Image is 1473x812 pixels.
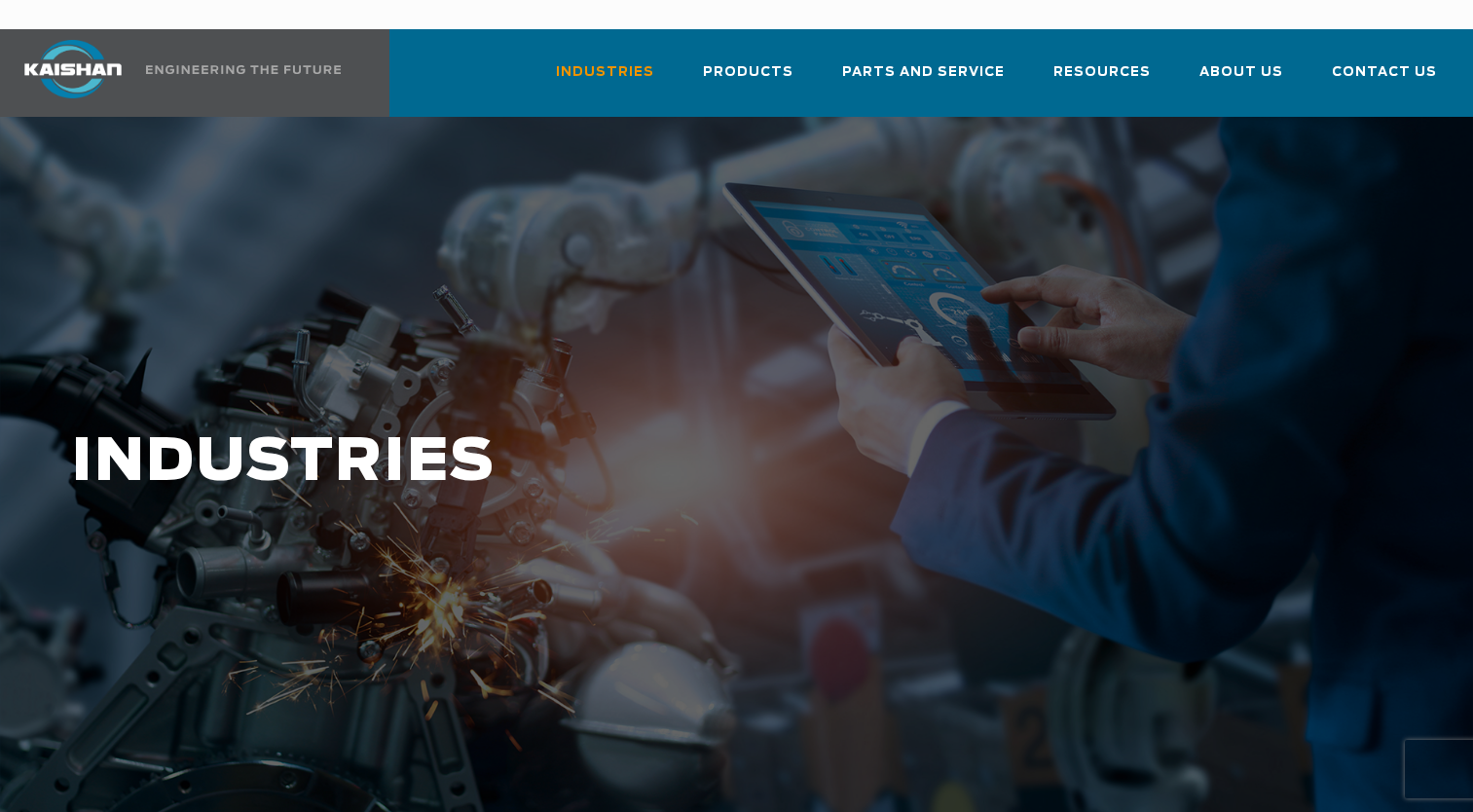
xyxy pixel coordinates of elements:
[703,47,793,113] a: Products
[842,47,1005,113] a: Parts and Service
[703,61,793,84] span: Products
[842,61,1005,84] span: Parts and Service
[1199,61,1283,84] span: About Us
[1332,47,1437,113] a: Contact Us
[1332,61,1437,84] span: Contact Us
[1053,61,1151,84] span: Resources
[556,61,654,84] span: Industries
[146,65,341,74] img: Engineering the future
[1199,47,1283,113] a: About Us
[556,47,654,113] a: Industries
[71,430,1177,496] h1: INDUSTRIES
[1053,47,1151,113] a: Resources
